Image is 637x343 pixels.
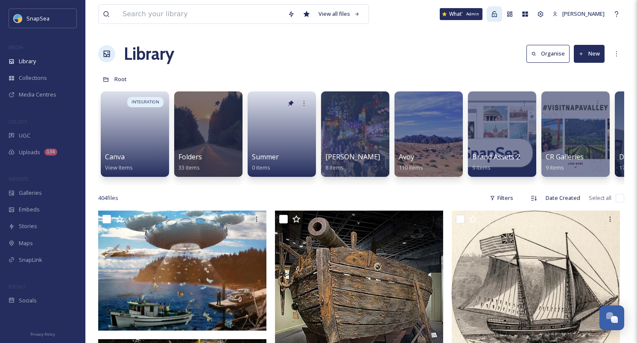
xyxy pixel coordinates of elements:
[485,190,517,206] div: Filters
[252,152,279,161] span: Summer
[325,164,344,171] span: 8 items
[541,190,584,206] div: Date Created
[178,152,202,161] span: Folders
[105,152,125,161] span: Canva
[463,9,482,19] div: Admin
[487,6,502,22] a: Admin
[19,205,40,214] span: Embeds
[30,328,55,339] a: Privacy Policy
[131,99,159,105] span: INTEGRATION
[19,222,37,230] span: Stories
[9,283,26,290] span: SOCIALS
[562,10,605,18] span: [PERSON_NAME]
[548,6,609,22] a: [PERSON_NAME]
[44,149,57,155] div: 134
[19,239,33,247] span: Maps
[98,194,118,202] span: 404 file s
[114,75,127,83] span: Root
[472,164,491,171] span: 9 items
[178,164,200,171] span: 33 items
[574,45,605,62] button: New
[19,74,47,82] span: Collections
[26,15,50,22] span: SnapSea
[114,74,127,84] a: Root
[124,41,174,67] a: Library
[19,57,36,65] span: Library
[440,8,482,20] a: What's New
[19,148,40,156] span: Uploads
[314,6,364,22] a: View all files
[19,189,42,197] span: Galleries
[19,296,37,305] span: Socials
[118,5,283,23] input: Search your library
[9,44,23,50] span: MEDIA
[252,164,270,171] span: 0 items
[546,152,584,161] span: CR Galleries
[9,176,28,182] span: WIDGETS
[14,14,22,23] img: snapsea-logo.png
[325,153,380,171] a: [PERSON_NAME]8 items
[472,153,520,171] a: Brand Assets 29 items
[325,152,380,161] span: [PERSON_NAME]
[105,164,133,171] span: View Items
[30,331,55,337] span: Privacy Policy
[19,132,30,140] span: UGC
[399,153,423,171] a: Avoy110 items
[589,194,611,202] span: Select all
[399,152,414,161] span: Avoy
[252,153,279,171] a: Summer0 items
[546,164,564,171] span: 9 items
[472,152,520,161] span: Brand Assets 2
[526,45,574,62] a: Organise
[9,118,27,125] span: COLLECT
[526,45,570,62] button: Organise
[399,164,423,171] span: 110 items
[599,305,624,330] button: Open Chat
[19,91,56,99] span: Media Centres
[19,256,42,264] span: SnapLink
[98,87,172,177] a: INTEGRATIONCanvaView Items
[546,153,584,171] a: CR Galleries9 items
[98,211,266,331] img: test rename.jpg
[178,153,202,171] a: Folders33 items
